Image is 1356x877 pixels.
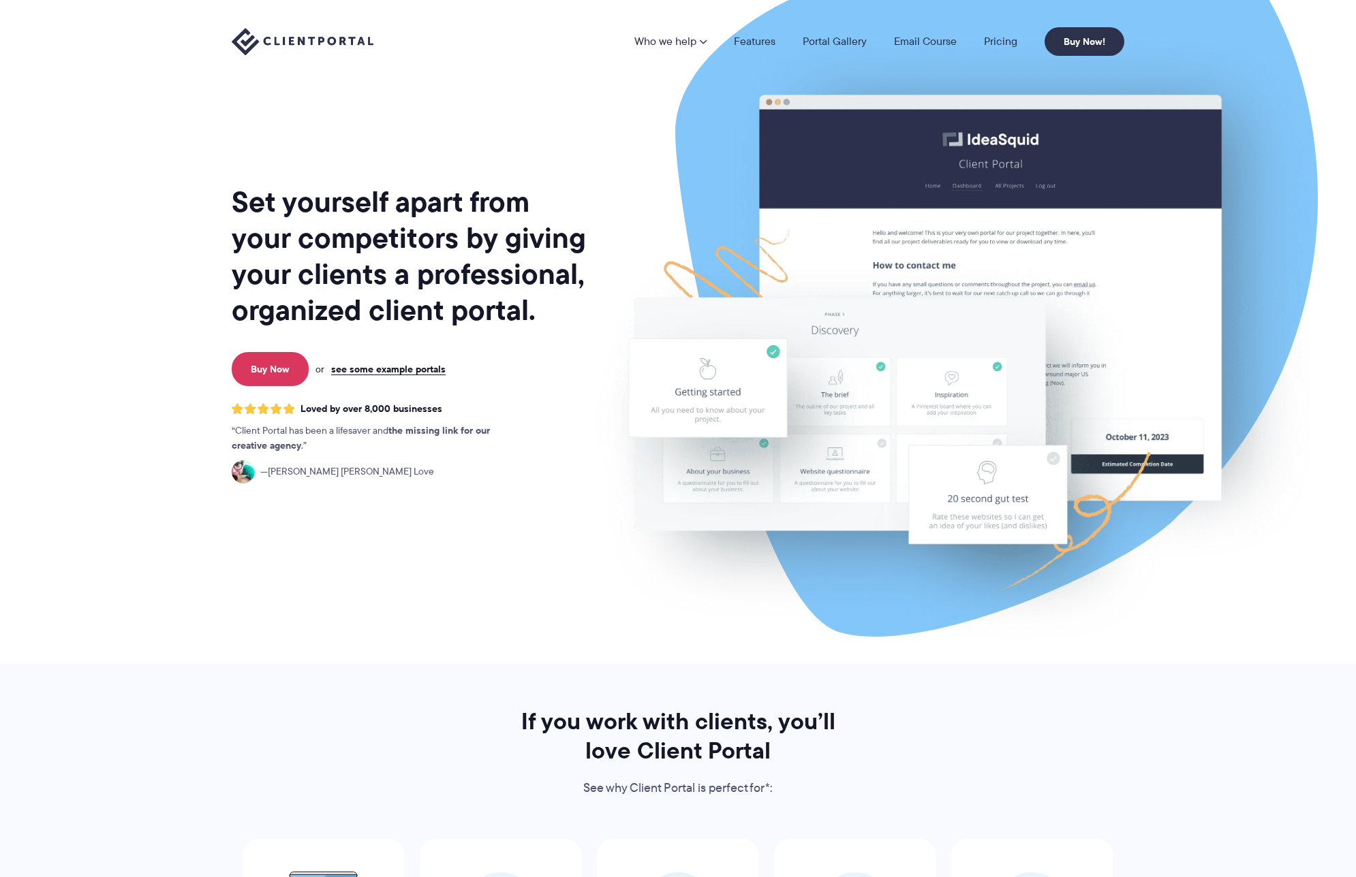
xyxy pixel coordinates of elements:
a: Buy Now [232,352,309,386]
p: Client Portal has been a lifesaver and . [232,424,518,453]
strong: the missing link for our creative agency [232,423,490,453]
a: Email Course [894,36,957,47]
h2: If you work with clients, you’ll love Client Portal [502,707,854,765]
a: Features [734,36,775,47]
span: Loved by over 8,000 businesses [301,403,442,415]
a: Pricing [984,36,1017,47]
a: Buy Now! [1045,27,1124,56]
h1: Set yourself apart from your competitors by giving your clients a professional, organized client ... [232,184,589,328]
span: or [315,363,324,375]
a: Portal Gallery [803,36,867,47]
a: see some example portals [331,363,446,375]
a: Who we help [634,36,707,47]
p: See why Client Portal is perfect for*: [502,778,854,799]
span: [PERSON_NAME] [PERSON_NAME] Love [260,464,434,479]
